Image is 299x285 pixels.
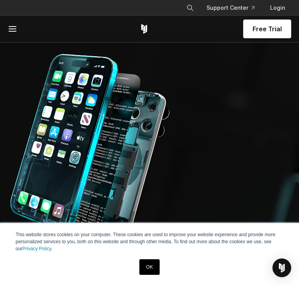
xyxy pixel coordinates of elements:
[264,1,291,15] a: Login
[6,53,174,239] img: Corellium_Falcon Hero 1
[180,1,291,15] div: Navigation Menu
[139,24,149,34] a: Corellium Home
[22,246,52,251] a: Privacy Policy.
[183,1,197,15] button: Search
[243,20,291,38] a: Free Trial
[139,259,159,275] a: OK
[16,231,283,252] p: This website stores cookies on your computer. These cookies are used to improve your website expe...
[253,24,282,34] span: Free Trial
[272,258,291,277] div: Open Intercom Messenger
[200,1,261,15] a: Support Center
